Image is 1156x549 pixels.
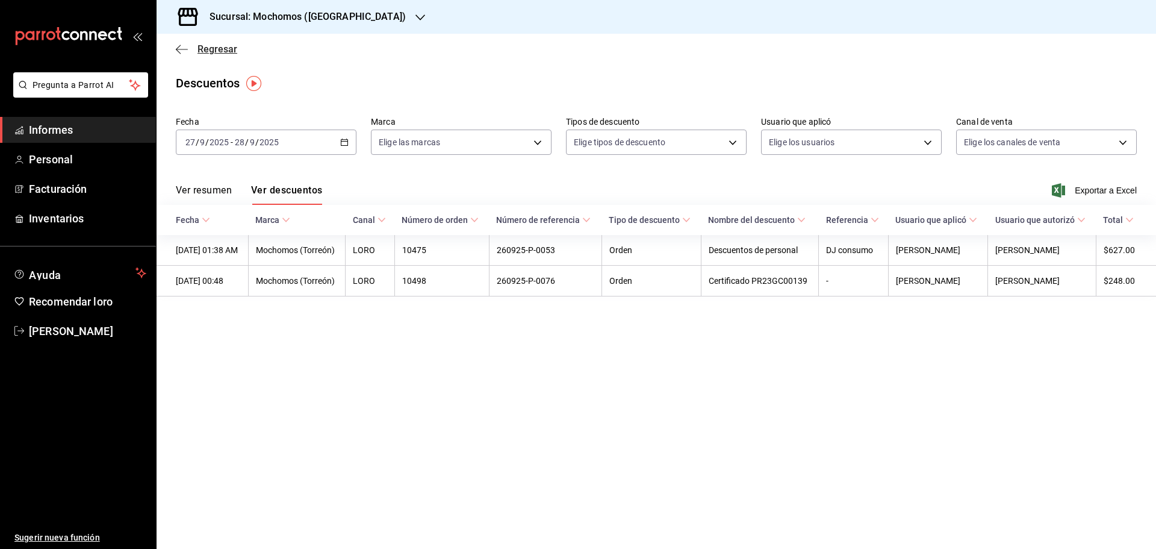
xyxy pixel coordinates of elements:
span: Usuario que aplicó [895,215,977,225]
font: Personal [29,153,73,166]
font: Mochomos (Torreón) [256,277,335,286]
font: $248.00 [1104,277,1135,286]
font: Canal de venta [956,117,1013,127]
font: Nombre del descuento [708,216,795,225]
font: 10498 [402,277,426,286]
font: [PERSON_NAME] [29,325,113,337]
font: [PERSON_NAME] [995,246,1060,256]
font: Sucursal: Mochomos ([GEOGRAPHIC_DATA]) [210,11,406,22]
font: Orden [609,246,632,256]
font: Número de referencia [496,216,580,225]
font: Elige los canales de venta [964,137,1060,147]
input: ---- [259,137,279,147]
input: ---- [209,137,229,147]
font: DJ consumo [826,246,873,256]
font: / [255,137,259,147]
font: Recomendar loro [29,295,113,308]
font: Referencia [826,216,868,225]
font: Usuario que autorizó [995,216,1075,225]
font: Facturación [29,183,87,195]
button: abrir_cajón_menú [132,31,142,41]
font: [PERSON_NAME] [896,277,960,286]
font: Descuentos de personal [709,246,798,256]
font: Marca [371,117,396,127]
font: Total [1103,216,1123,225]
font: / [245,137,249,147]
font: [DATE] 01:38 AM [176,246,238,256]
font: / [205,137,209,147]
font: Elige los usuarios [769,137,834,147]
font: Fecha [176,216,199,225]
font: Pregunta a Parrot AI [33,80,114,90]
a: Pregunta a Parrot AI [8,87,148,100]
font: 260925-P-0076 [497,277,555,286]
font: [DATE] 00:48 [176,277,223,286]
button: Exportar a Excel [1054,183,1137,198]
span: Canal [353,215,386,225]
span: Total [1103,215,1134,225]
font: Usuario que aplicó [761,117,831,127]
font: Elige las marcas [379,137,440,147]
span: Referencia [826,215,879,225]
span: Nombre del descuento [708,215,806,225]
input: -- [199,137,205,147]
font: [PERSON_NAME] [995,277,1060,286]
font: Sugerir nueva función [14,533,100,542]
font: Orden [609,277,632,286]
font: 10475 [402,246,426,256]
span: Número de referencia [496,215,591,225]
font: Tipos de descuento [566,117,639,127]
font: Mochomos (Torreón) [256,246,335,256]
font: Ayuda [29,269,61,281]
font: Descuentos [176,76,240,90]
font: LORO [353,246,375,256]
img: Marcador de información sobre herramientas [246,76,261,91]
span: Número de orden [402,215,479,225]
span: Marca [255,215,290,225]
span: Usuario que autorizó [995,215,1086,225]
font: Tipo de descuento [609,216,680,225]
font: Marca [255,216,279,225]
font: Informes [29,124,73,136]
font: Regresar [197,43,237,55]
font: - [826,277,828,286]
input: -- [234,137,245,147]
font: 260925-P-0053 [497,246,555,256]
font: Exportar a Excel [1075,186,1137,195]
button: Pregunta a Parrot AI [13,72,148,98]
font: Ver descuentos [251,184,322,196]
font: Fecha [176,117,199,127]
font: Elige tipos de descuento [574,137,665,147]
font: $627.00 [1104,246,1135,256]
span: Fecha [176,215,210,225]
span: Tipo de descuento [609,215,691,225]
font: Ver resumen [176,184,232,196]
font: [PERSON_NAME] [896,246,960,256]
font: Certificado PR23GC00139 [709,277,807,286]
font: Usuario que aplicó [895,216,966,225]
button: Regresar [176,43,237,55]
input: -- [249,137,255,147]
font: Inventarios [29,212,84,225]
font: Número de orden [402,216,468,225]
font: LORO [353,277,375,286]
div: pestañas de navegación [176,184,322,205]
font: / [196,137,199,147]
input: -- [185,137,196,147]
font: - [231,137,233,147]
font: Canal [353,216,375,225]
